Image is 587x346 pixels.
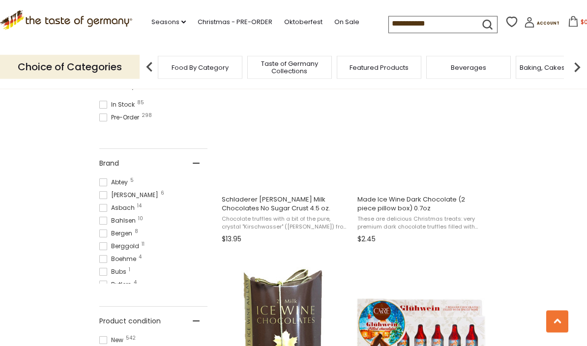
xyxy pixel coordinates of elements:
[99,204,138,213] span: Asbach
[220,41,351,247] a: Schladerer Cherry Brandy Milk Chocolates No Sugar Crust 4.5 oz.
[451,64,486,71] a: Beverages
[99,281,134,289] span: Butlers
[99,191,161,200] span: [PERSON_NAME]
[99,255,139,264] span: Boehme
[99,317,161,327] span: Product condition
[137,204,142,209] span: 14
[524,17,559,31] a: Account
[99,242,142,251] span: Berggold
[142,242,145,247] span: 11
[357,234,376,245] span: $2.45
[99,101,138,110] span: In Stock
[142,114,152,118] span: 298
[161,191,164,196] span: 6
[356,50,486,180] img: Made Ice Wine Dark Chocolate (2 piece pillow box) 0.7oz
[130,178,134,183] span: 5
[99,217,139,226] span: Bahlsen
[220,50,351,180] img: Schladerer Cherry Brandy Milk Chocolates (no sugar crust)
[99,178,131,187] span: Abtey
[126,336,136,341] span: 542
[134,281,137,286] span: 4
[357,196,485,213] span: Made Ice Wine Dark Chocolate (2 piece pillow box) 0.7oz
[99,114,142,122] span: Pre-Order
[137,101,144,106] span: 85
[222,234,241,245] span: $13.95
[99,230,135,238] span: Bergen
[284,17,323,28] a: Oktoberfest
[140,58,159,77] img: previous arrow
[537,21,559,26] span: Account
[172,64,229,71] a: Food By Category
[356,41,486,247] a: Made Ice Wine Dark Chocolate (2 piece pillow box) 0.7oz
[334,17,359,28] a: On Sale
[222,216,349,231] span: Chocolate truffles with a bit of the pure, crystal "Kirschwasser" ([PERSON_NAME]) from Schladerer...
[357,216,485,231] span: These are delicious Christmas treats: very premium dark chocolate truffles filled with ice wine c...
[151,17,186,28] a: Seasons
[129,268,130,273] span: 1
[567,58,587,77] img: next arrow
[99,159,119,169] span: Brand
[99,268,129,277] span: Bubs
[138,217,143,222] span: 10
[350,64,409,71] a: Featured Products
[139,255,142,260] span: 4
[250,60,329,75] a: Taste of Germany Collections
[198,17,272,28] a: Christmas - PRE-ORDER
[222,196,349,213] span: Schladerer [PERSON_NAME] Milk Chocolates No Sugar Crust 4.5 oz.
[135,230,138,234] span: 8
[99,336,126,345] span: New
